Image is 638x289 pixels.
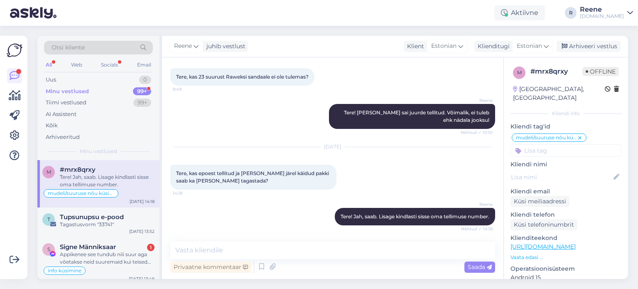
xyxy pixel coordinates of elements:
span: Estonian [517,42,542,51]
span: 8:49 [173,86,204,92]
span: m [47,169,51,175]
div: Appikenee see tundub niii suur aga võetakse neid suuremaid kui teised😊? [60,251,155,266]
span: mudeli/suuruse nõu küsimine [516,135,577,140]
p: Kliendi tag'id [510,122,621,131]
div: [GEOGRAPHIC_DATA], [GEOGRAPHIC_DATA] [513,85,605,102]
span: Minu vestlused [80,148,117,155]
div: Reene [580,6,624,13]
span: Tere, kas 23 suurust Raweksi sandaale ei ole tulemas? [176,74,309,80]
div: Uus [46,76,56,84]
div: Kliendi info [510,110,621,117]
div: Kõik [46,121,58,130]
div: [DATE] [170,143,495,151]
span: Tere! Jah, saab. Lisage kindlasti sisse oma tellimuse number. [341,213,489,220]
div: 99+ [133,87,151,96]
p: Kliendi nimi [510,160,621,169]
div: AI Assistent [46,110,76,119]
p: Operatsioonisüsteem [510,264,621,273]
p: Android 15 [510,273,621,282]
div: Küsi meiliaadressi [510,196,569,207]
div: Tagastusvorm "33741" [60,221,155,228]
p: Vaata edasi ... [510,254,621,261]
div: # mrx8qrxy [530,67,582,77]
span: mudeli/suuruse nõu küsimine [48,191,114,196]
div: R [565,7,577,19]
span: #mrx8qrxy [60,166,96,173]
span: S [47,246,50,252]
span: Signe Männiksaar [60,243,116,251]
div: Aktiivne [494,5,545,20]
div: Tiimi vestlused [46,99,86,107]
span: Otsi kliente [52,43,85,52]
p: Kliendi telefon [510,210,621,219]
div: [DATE] 14:18 [130,198,155,205]
span: Reene [174,42,192,51]
span: Tupsunupsu e-pood [60,213,124,221]
div: Klient [404,42,424,51]
div: 99+ [133,99,151,107]
span: Reene [461,97,493,104]
div: Arhiveeritud [46,133,80,141]
div: Minu vestlused [46,87,89,96]
div: Küsi telefoninumbrit [510,219,577,230]
img: Askly Logo [7,42,22,58]
span: m [517,69,522,76]
span: Offline [582,67,619,76]
span: Tere, kas epoest tellitud ja [PERSON_NAME] järel käidud pakki saab ka [PERSON_NAME] tagastada? [176,170,330,184]
div: Arhiveeri vestlus [557,41,621,52]
div: 0 [139,76,151,84]
div: Socials [99,59,120,70]
div: Web [69,59,84,70]
span: 14:18 [173,190,204,196]
div: [DOMAIN_NAME] [580,13,624,20]
span: Nähtud ✓ 14:18 [461,226,493,232]
div: [DATE] 13:52 [129,228,155,235]
a: Reene[DOMAIN_NAME] [580,6,633,20]
p: Kliendi email [510,187,621,196]
div: Tere! Jah, saab. Lisage kindlasti sisse oma tellimuse number. [60,173,155,188]
div: Email [135,59,153,70]
div: All [44,59,54,70]
div: juhib vestlust [203,42,245,51]
a: [URL][DOMAIN_NAME] [510,243,576,250]
p: Klienditeekond [510,234,621,242]
span: Saada [468,263,492,271]
span: Reene [461,201,493,207]
span: info küsimine [48,268,81,273]
span: T [47,216,50,222]
input: Lisa nimi [511,173,612,182]
input: Lisa tag [510,144,621,157]
div: 1 [147,244,155,251]
span: Nähtud ✓ 10:10 [461,129,493,136]
span: Estonian [431,42,456,51]
div: Privaatne kommentaar [170,262,251,273]
div: [DATE] 13:46 [129,276,155,282]
span: Tere! [PERSON_NAME] sai juurde tellitud. Võimalik, ei tuleb ehk nädala jooksul [344,109,491,123]
div: Klienditugi [474,42,510,51]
